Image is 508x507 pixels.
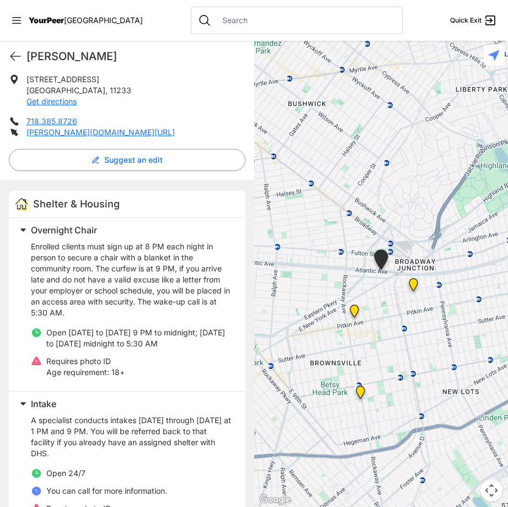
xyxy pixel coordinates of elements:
span: Quick Exit [450,16,482,25]
span: Open 24/7 [46,468,85,478]
div: The Gathering Place Drop-in Center [372,249,391,274]
span: Overnight Chair [31,225,97,236]
span: Shelter & Housing [33,198,120,210]
span: Suggest an edit [104,154,163,166]
span: 11233 [110,86,131,95]
span: , [105,86,108,95]
a: Quick Exit [450,14,497,27]
a: YourPeer[GEOGRAPHIC_DATA] [29,17,143,24]
a: Get directions [26,97,77,106]
span: Age requirement: [46,367,109,377]
span: YourPeer [29,15,64,25]
span: [GEOGRAPHIC_DATA] [26,86,105,95]
a: 718.385.8726 [26,116,77,126]
img: Google [257,493,293,507]
p: Requires photo ID [46,356,125,367]
span: Open [DATE] to [DATE] 9 PM to midnight; [DATE] to [DATE] midnight to 5:30 AM [46,328,225,348]
p: Enrolled clients must sign up at 8 PM each night in person to secure a chair with a blanket in th... [31,241,232,318]
input: Search [216,15,395,26]
p: 18+ [46,367,125,378]
span: Intake [31,398,56,409]
p: You can call for more information. [46,485,167,497]
a: Open this area in Google Maps (opens a new window) [257,493,293,507]
span: [GEOGRAPHIC_DATA] [64,15,143,25]
a: [PERSON_NAME][DOMAIN_NAME][URL] [26,127,175,137]
span: [STREET_ADDRESS] [26,74,99,84]
div: HELP Women's Shelter and Intake Center [407,278,420,296]
div: Brooklyn DYCD Youth Drop-in Center [354,386,367,403]
button: Suggest an edit [9,149,245,171]
button: Map camera controls [480,479,502,501]
div: Continuous Access Adult Drop-In (CADI) [347,305,361,322]
p: A specialist conducts intakes [DATE] through [DATE] at 1 PM and 9 PM. You will be referred back t... [31,415,232,459]
h1: [PERSON_NAME] [26,49,245,64]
